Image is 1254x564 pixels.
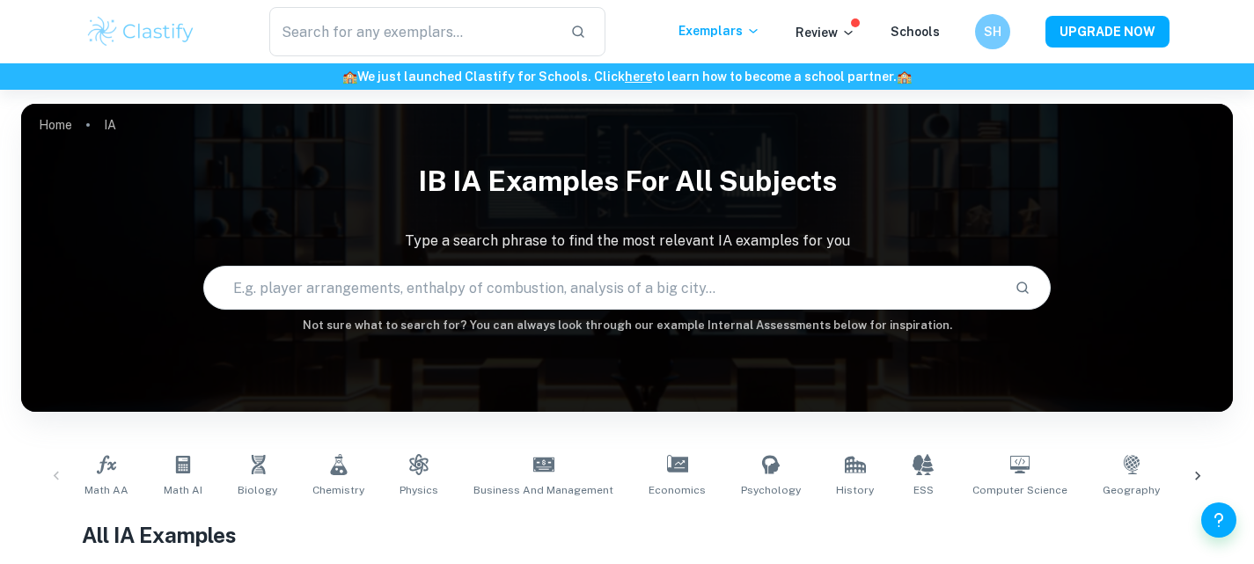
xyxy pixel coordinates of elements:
h6: We just launched Clastify for Schools. Click to learn how to become a school partner. [4,67,1250,86]
h6: Not sure what to search for? You can always look through our example Internal Assessments below f... [21,317,1233,334]
span: Geography [1103,482,1160,498]
span: Biology [238,482,277,498]
button: UPGRADE NOW [1045,16,1170,48]
p: Review [796,23,855,42]
span: 🏫 [897,70,912,84]
span: Psychology [741,482,801,498]
a: Schools [891,25,940,39]
p: IA [104,115,116,135]
h1: IB IA examples for all subjects [21,153,1233,209]
h6: SH [982,22,1002,41]
button: Help and Feedback [1201,502,1236,538]
img: Clastify logo [85,14,197,49]
span: Math AI [164,482,202,498]
span: Business and Management [473,482,613,498]
p: Type a search phrase to find the most relevant IA examples for you [21,231,1233,252]
a: here [625,70,652,84]
input: E.g. player arrangements, enthalpy of combustion, analysis of a big city... [204,263,1001,312]
button: SH [975,14,1010,49]
span: 🏫 [342,70,357,84]
a: Home [39,113,72,137]
span: Chemistry [312,482,364,498]
span: Computer Science [972,482,1067,498]
span: ESS [913,482,934,498]
p: Exemplars [678,21,760,40]
button: Search [1008,273,1038,303]
h1: All IA Examples [82,519,1172,551]
span: Math AA [84,482,128,498]
span: Economics [649,482,706,498]
input: Search for any exemplars... [269,7,557,56]
span: Physics [400,482,438,498]
span: History [836,482,874,498]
